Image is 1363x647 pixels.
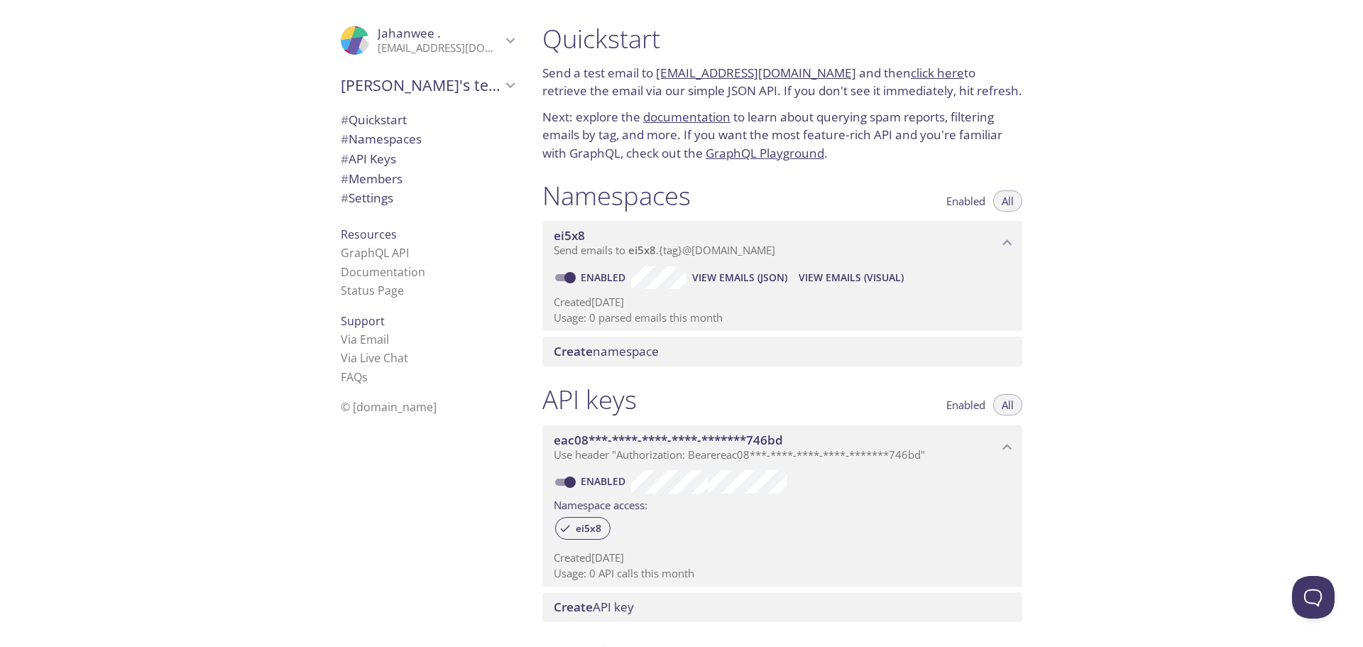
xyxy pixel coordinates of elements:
[554,227,585,244] span: ei5x8
[341,264,425,280] a: Documentation
[692,269,787,286] span: View Emails (JSON)
[554,599,593,615] span: Create
[793,266,909,289] button: View Emails (Visual)
[341,283,404,298] a: Status Page
[911,65,964,81] a: click here
[542,337,1022,366] div: Create namespace
[341,190,393,206] span: Settings
[554,550,1011,565] p: Created [DATE]
[341,313,385,329] span: Support
[341,112,407,128] span: Quickstart
[329,67,525,104] div: Jahanwee's team
[706,145,824,161] a: GraphQL Playground
[341,332,389,347] a: Via Email
[341,190,349,206] span: #
[341,151,396,167] span: API Keys
[554,243,775,257] span: Send emails to . {tag} @[DOMAIN_NAME]
[329,17,525,64] div: Jahanwee .
[799,269,904,286] span: View Emails (Visual)
[341,112,349,128] span: #
[329,129,525,149] div: Namespaces
[567,522,610,535] span: ei5x8
[341,369,368,385] a: FAQ
[329,169,525,189] div: Members
[542,592,1022,622] div: Create API Key
[579,271,631,284] a: Enabled
[329,188,525,208] div: Team Settings
[554,599,634,615] span: API key
[542,180,691,212] h1: Namespaces
[993,394,1022,415] button: All
[341,170,349,187] span: #
[542,64,1022,100] p: Send a test email to and then to retrieve the email via our simple JSON API. If you don't see it ...
[993,190,1022,212] button: All
[628,243,656,257] span: ei5x8
[555,517,611,540] div: ei5x8
[554,295,1011,310] p: Created [DATE]
[579,474,631,488] a: Enabled
[686,266,793,289] button: View Emails (JSON)
[341,75,501,95] span: [PERSON_NAME]'s team
[554,310,1011,325] p: Usage: 0 parsed emails this month
[1292,576,1335,619] iframe: Help Scout Beacon - Open
[554,343,659,359] span: namespace
[341,245,409,261] a: GraphQL API
[341,350,408,366] a: Via Live Chat
[378,25,441,41] span: Jahanwee .
[329,110,525,130] div: Quickstart
[341,399,437,415] span: © [DOMAIN_NAME]
[554,494,647,514] label: Namespace access:
[341,151,349,167] span: #
[378,41,501,55] p: [EMAIL_ADDRESS][DOMAIN_NAME]
[542,221,1022,265] div: ei5x8 namespace
[542,384,637,415] h1: API keys
[554,566,1011,581] p: Usage: 0 API calls this month
[938,394,994,415] button: Enabled
[542,108,1022,163] p: Next: explore the to learn about querying spam reports, filtering emails by tag, and more. If you...
[938,190,994,212] button: Enabled
[362,369,368,385] span: s
[329,149,525,169] div: API Keys
[341,227,397,242] span: Resources
[554,343,593,359] span: Create
[341,170,403,187] span: Members
[341,131,422,147] span: Namespaces
[656,65,856,81] a: [EMAIL_ADDRESS][DOMAIN_NAME]
[643,109,730,125] a: documentation
[542,23,1022,55] h1: Quickstart
[341,131,349,147] span: #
